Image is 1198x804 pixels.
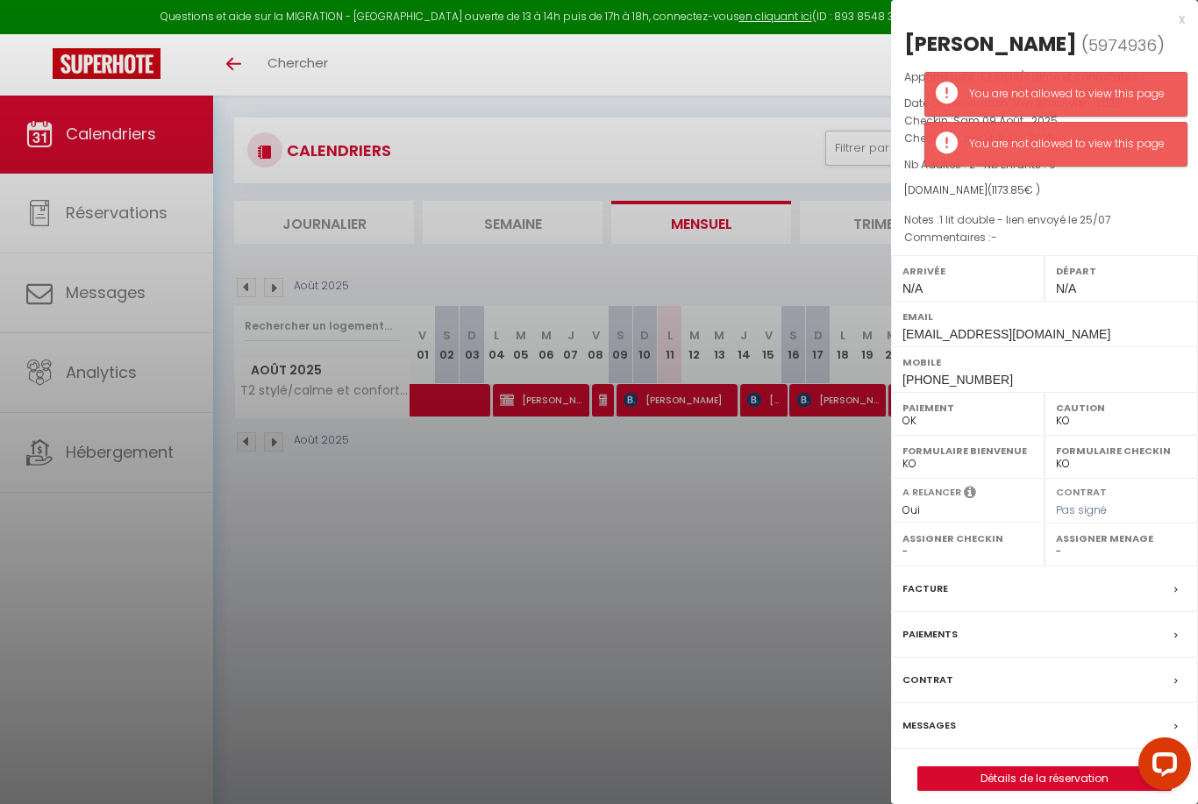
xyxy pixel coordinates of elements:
[1081,32,1165,57] span: ( )
[902,308,1187,325] label: Email
[904,130,1185,147] p: Checkout :
[969,86,1169,103] div: You are not allowed to view this page
[1088,34,1157,56] span: 5974936
[902,625,958,644] label: Paiements
[991,230,997,245] span: -
[904,182,1185,199] div: [DOMAIN_NAME]
[918,767,1171,790] a: Détails de la réservation
[902,442,1033,459] label: Formulaire Bienvenue
[902,671,953,689] label: Contrat
[1056,399,1187,416] label: Caution
[904,229,1185,246] p: Commentaires :
[902,485,961,500] label: A relancer
[1056,442,1187,459] label: Formulaire Checkin
[992,182,1024,197] span: 1173.85
[902,373,1013,387] span: [PHONE_NUMBER]
[904,68,1185,86] p: Appartement :
[1124,730,1198,804] iframe: LiveChat chat widget
[980,69,1137,84] span: T2 stylé/calme et confortable
[988,182,1040,197] span: ( € )
[902,530,1033,547] label: Assigner Checkin
[902,716,956,735] label: Messages
[953,113,1058,128] span: Sam 09 Août . 2025
[904,157,1056,172] span: Nb Adultes : 2 -
[939,212,1111,227] span: 1 lit double - lien envoyé le 25/07
[1056,281,1076,295] span: N/A
[902,399,1033,416] label: Paiement
[904,211,1185,229] p: Notes :
[904,112,1185,130] p: Checkin :
[891,9,1185,30] div: x
[1056,530,1187,547] label: Assigner Menage
[964,485,976,504] i: Sélectionner OUI si vous souhaiter envoyer les séquences de messages post-checkout
[904,30,1077,58] div: [PERSON_NAME]
[902,281,923,295] span: N/A
[1056,262,1187,280] label: Départ
[917,766,1172,791] button: Détails de la réservation
[902,580,948,598] label: Facture
[904,95,1185,112] p: Date de réservation :
[902,353,1187,371] label: Mobile
[984,157,1056,172] span: Nb Enfants : 0
[902,262,1033,280] label: Arrivée
[1056,502,1107,517] span: Pas signé
[969,136,1169,153] div: You are not allowed to view this page
[1056,485,1107,496] label: Contrat
[902,327,1110,341] span: [EMAIL_ADDRESS][DOMAIN_NAME]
